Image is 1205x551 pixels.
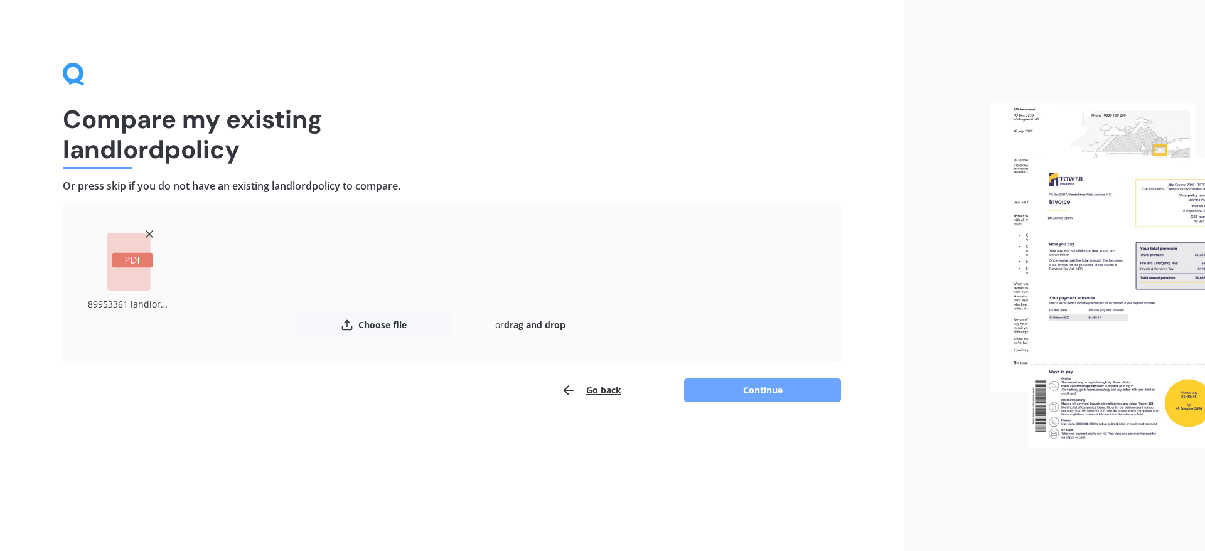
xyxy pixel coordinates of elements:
[295,313,452,338] button: Choose file
[88,296,173,313] div: 89953361 landlord policy doc ami 2425.pdf
[504,319,565,331] b: drag and drop
[63,179,841,193] h4: Or press skip if you do not have an existing landlord policy to compare.
[452,313,609,338] div: or
[63,104,841,164] h1: Compare my existing landlord policy
[991,103,1205,448] img: files.webp
[684,378,841,402] button: Continue
[561,378,621,403] button: Go back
